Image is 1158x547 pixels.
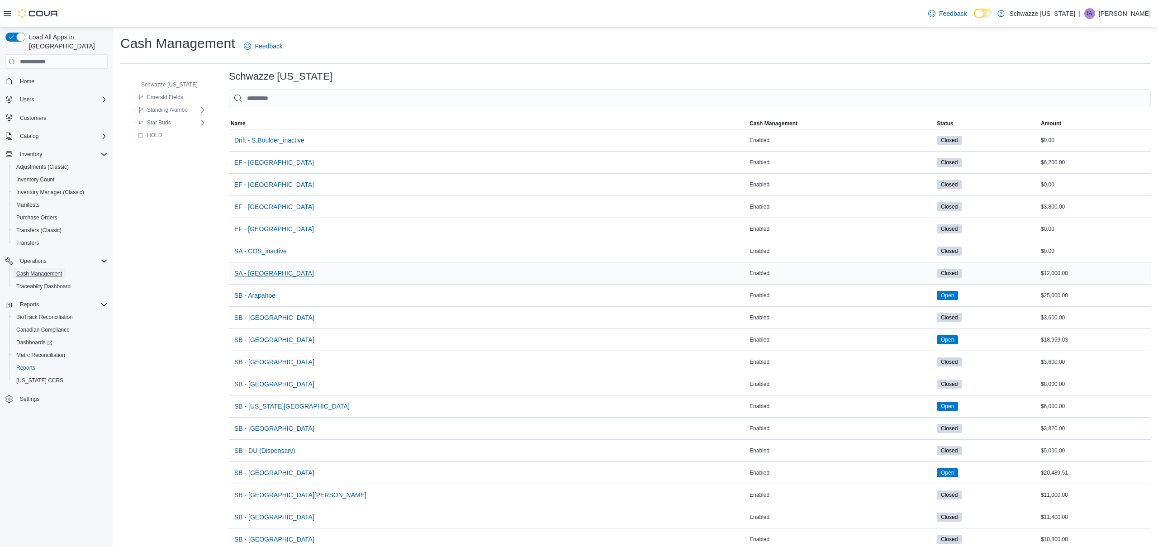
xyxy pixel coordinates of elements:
[13,350,69,361] a: Metrc Reconciliation
[1039,201,1151,212] div: $3,800.00
[231,486,370,504] button: SB - [GEOGRAPHIC_DATA][PERSON_NAME]
[937,424,962,433] span: Closed
[941,491,958,499] span: Closed
[9,374,111,387] button: [US_STATE] CCRS
[231,331,318,349] button: SB - [GEOGRAPHIC_DATA]
[748,179,935,190] div: Enabled
[748,357,935,367] div: Enabled
[935,118,1039,129] button: Status
[2,148,111,161] button: Inventory
[13,350,108,361] span: Metrc Reconciliation
[748,490,935,500] div: Enabled
[9,173,111,186] button: Inventory Count
[231,153,318,171] button: EF - [GEOGRAPHIC_DATA]
[229,89,1151,107] input: This is a search bar. As you type, the results lower in the page will automatically filter.
[748,312,935,323] div: Enabled
[20,133,38,140] span: Catalog
[147,106,188,114] span: Standing Akimbo
[941,469,954,477] span: Open
[13,268,108,279] span: Cash Management
[1039,135,1151,146] div: $0.00
[16,227,62,234] span: Transfers (Classic)
[9,161,111,173] button: Adjustments (Classic)
[937,490,962,499] span: Closed
[937,380,962,389] span: Closed
[748,135,935,146] div: Enabled
[1039,312,1151,323] div: $3,600.00
[937,180,962,189] span: Closed
[231,264,318,282] button: SA - [GEOGRAPHIC_DATA]
[941,269,958,277] span: Closed
[941,136,958,144] span: Closed
[231,397,353,415] button: SB - [US_STATE][GEOGRAPHIC_DATA]
[16,239,39,247] span: Transfers
[937,357,962,366] span: Closed
[16,270,62,277] span: Cash Management
[748,157,935,168] div: Enabled
[1041,120,1061,127] span: Amount
[1039,423,1151,434] div: $3,820.00
[16,299,108,310] span: Reports
[229,71,332,82] h3: Schwazze [US_STATE]
[16,189,84,196] span: Inventory Manager (Classic)
[13,324,108,335] span: Canadian Compliance
[13,238,43,248] a: Transfers
[16,339,52,346] span: Dashboards
[937,402,958,411] span: Open
[9,336,111,349] a: Dashboards
[16,94,108,105] span: Users
[937,247,962,256] span: Closed
[1039,379,1151,390] div: $8,000.00
[13,162,108,172] span: Adjustments (Classic)
[16,256,108,266] span: Operations
[13,200,43,210] a: Manifests
[974,9,993,18] input: Dark Mode
[937,313,962,322] span: Closed
[2,130,111,143] button: Catalog
[234,335,314,344] span: SB - [GEOGRAPHIC_DATA]
[13,200,108,210] span: Manifests
[20,395,39,403] span: Settings
[16,283,71,290] span: Traceabilty Dashboard
[234,247,287,256] span: SA - COS_inactive
[229,118,748,129] button: Name
[234,424,314,433] span: SB - [GEOGRAPHIC_DATA]
[231,353,318,371] button: SB - [GEOGRAPHIC_DATA]
[9,186,111,199] button: Inventory Manager (Classic)
[255,42,282,51] span: Feedback
[937,202,962,211] span: Closed
[16,394,43,404] a: Settings
[750,120,797,127] span: Cash Management
[2,111,111,124] button: Customers
[941,402,954,410] span: Open
[937,136,962,145] span: Closed
[1039,290,1151,301] div: $25,000.00
[2,392,111,405] button: Settings
[231,442,299,460] button: SB - DU (Dispensary)
[1084,8,1095,19] div: Isaac Atencio
[9,224,111,237] button: Transfers (Classic)
[240,37,286,55] a: Feedback
[9,199,111,211] button: Manifests
[16,314,73,321] span: BioTrack Reconciliation
[231,120,246,127] span: Name
[748,445,935,456] div: Enabled
[2,93,111,106] button: Users
[5,71,108,429] nav: Complex example
[748,379,935,390] div: Enabled
[941,535,958,543] span: Closed
[1039,334,1151,345] div: $18,959.03
[234,402,350,411] span: SB - [US_STATE][GEOGRAPHIC_DATA]
[748,512,935,523] div: Enabled
[234,158,314,167] span: EF - [GEOGRAPHIC_DATA]
[16,113,50,124] a: Customers
[120,34,235,52] h1: Cash Management
[16,131,42,142] button: Catalog
[13,375,108,386] span: Washington CCRS
[16,393,108,404] span: Settings
[13,174,108,185] span: Inventory Count
[234,291,275,300] span: SB - Arapahoe
[748,423,935,434] div: Enabled
[13,281,74,292] a: Traceabilty Dashboard
[147,94,183,101] span: Emerald Fields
